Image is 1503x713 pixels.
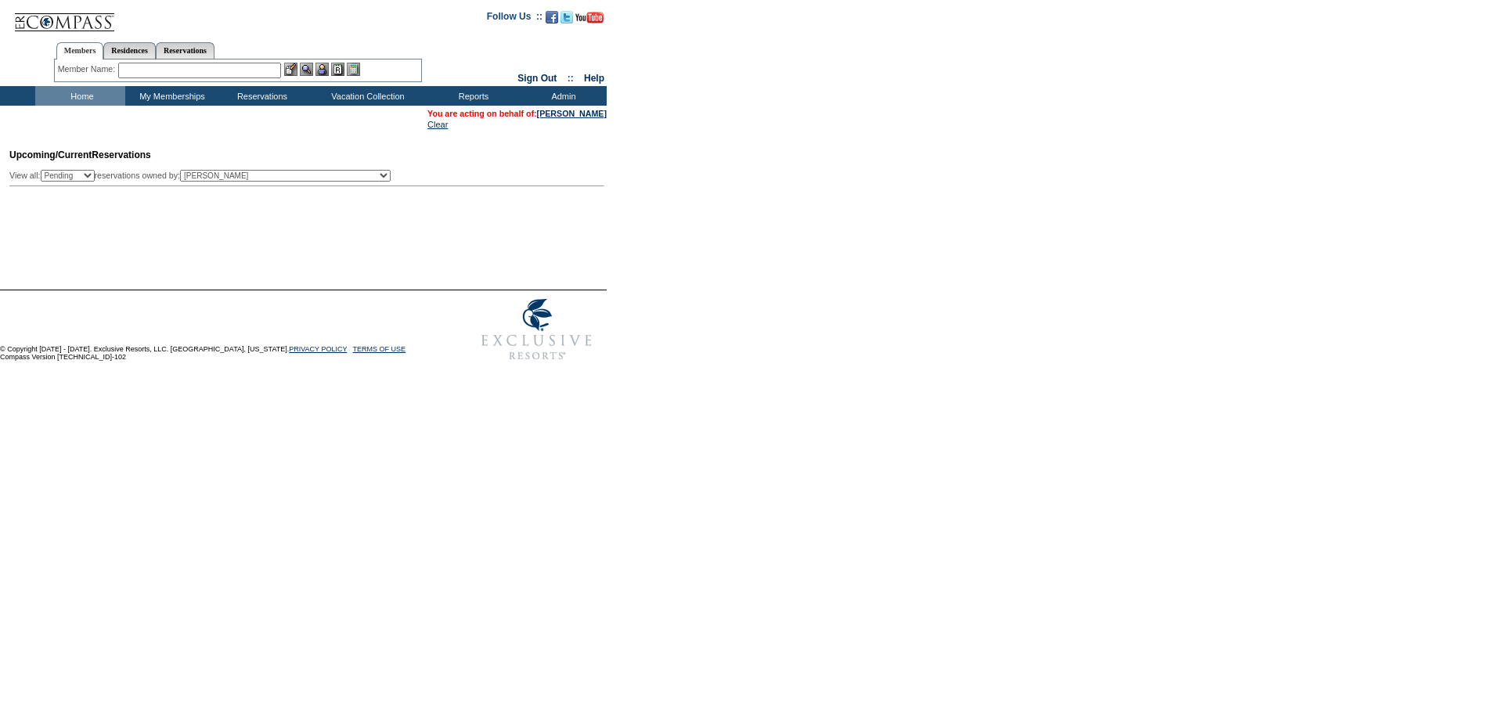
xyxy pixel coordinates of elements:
img: Impersonate [315,63,329,76]
a: Sign Out [517,73,557,84]
a: Help [584,73,604,84]
img: Exclusive Resorts [467,290,607,369]
img: Subscribe to our YouTube Channel [575,12,604,23]
span: :: [568,73,574,84]
td: Admin [517,86,607,106]
a: Members [56,42,104,59]
td: Reports [427,86,517,106]
a: Clear [427,120,448,129]
span: Upcoming/Current [9,149,92,160]
td: Vacation Collection [305,86,427,106]
img: b_edit.gif [284,63,297,76]
span: You are acting on behalf of: [427,109,607,118]
div: View all: reservations owned by: [9,170,398,182]
td: Home [35,86,125,106]
a: TERMS OF USE [353,345,406,353]
a: PRIVACY POLICY [289,345,347,353]
img: b_calculator.gif [347,63,360,76]
a: Reservations [156,42,214,59]
td: My Memberships [125,86,215,106]
span: Reservations [9,149,151,160]
a: Subscribe to our YouTube Channel [575,16,604,25]
td: Reservations [215,86,305,106]
img: Reservations [331,63,344,76]
a: Become our fan on Facebook [546,16,558,25]
img: Follow us on Twitter [560,11,573,23]
a: Follow us on Twitter [560,16,573,25]
td: Follow Us :: [487,9,542,28]
img: Become our fan on Facebook [546,11,558,23]
a: Residences [103,42,156,59]
a: [PERSON_NAME] [537,109,607,118]
div: Member Name: [58,63,118,76]
img: View [300,63,313,76]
